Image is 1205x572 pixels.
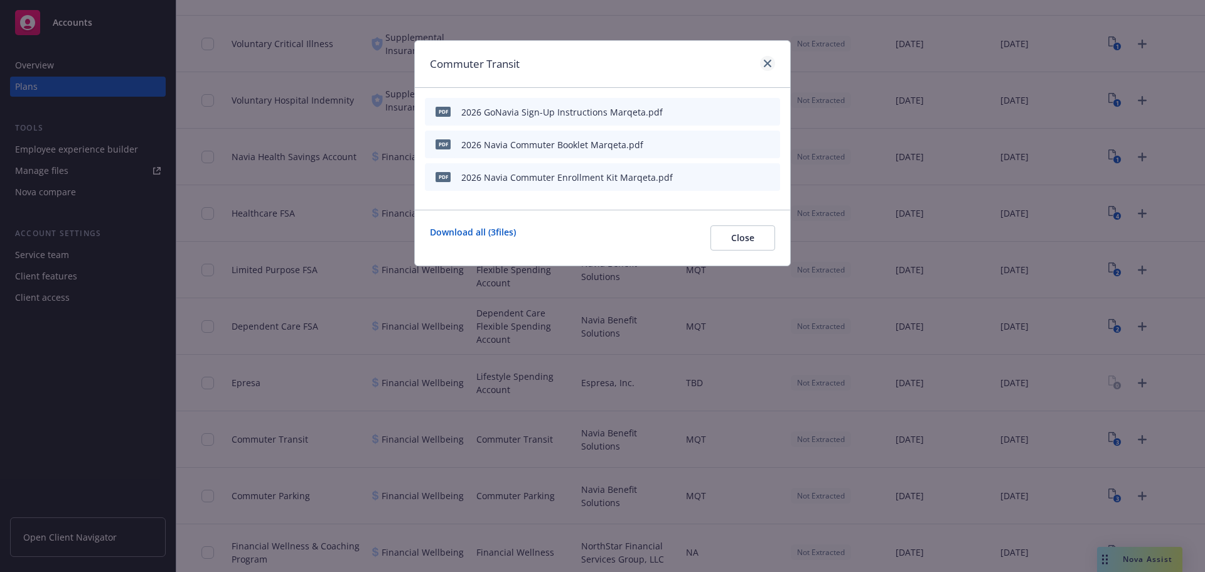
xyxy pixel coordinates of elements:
span: Close [731,232,754,244]
h1: Commuter Transit [430,56,520,72]
button: download file [724,171,734,184]
button: download file [724,138,734,151]
div: 2026 Navia Commuter Enrollment Kit Marqeta.pdf [461,171,673,184]
button: preview file [744,138,755,151]
button: archive file [765,105,775,119]
div: 2026 GoNavia Sign-Up Instructions Marqeta.pdf [461,105,663,119]
a: close [760,56,775,71]
button: download file [724,105,734,119]
a: Download all ( 3 files) [430,225,516,251]
span: pdf [436,172,451,181]
span: pdf [436,107,451,116]
button: archive file [765,171,775,184]
button: preview file [744,105,755,119]
button: archive file [765,138,775,151]
span: pdf [436,139,451,149]
button: Close [710,225,775,251]
button: preview file [744,171,755,184]
div: 2026 Navia Commuter Booklet Marqeta.pdf [461,138,643,151]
